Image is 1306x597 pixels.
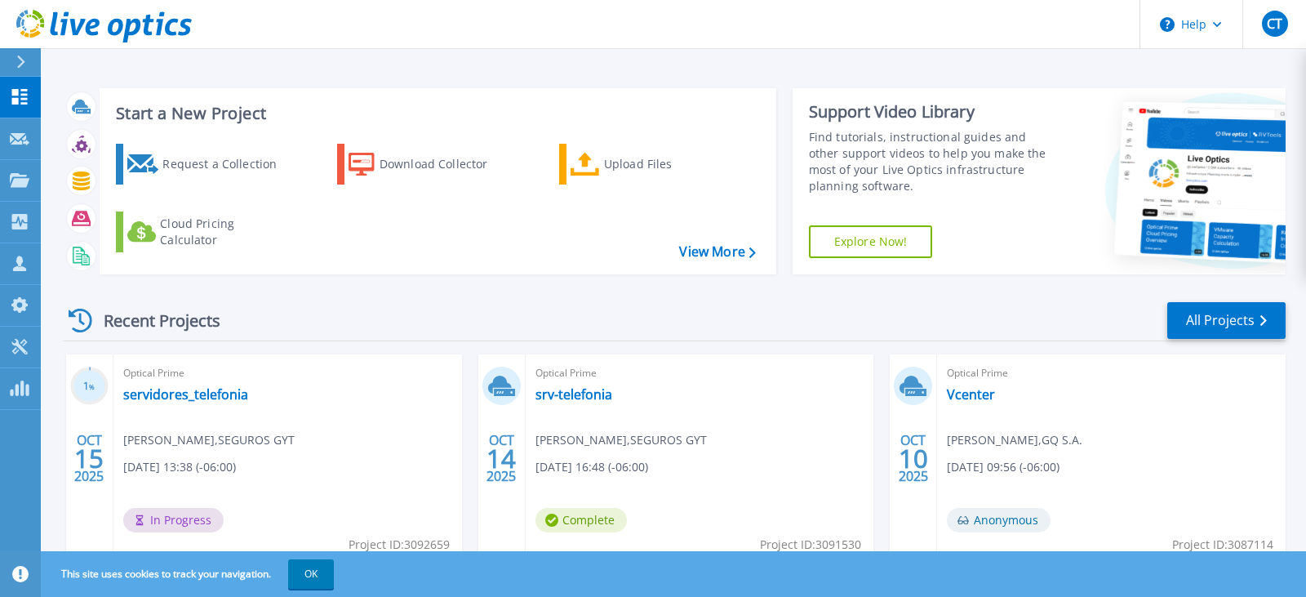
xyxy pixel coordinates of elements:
[123,458,236,476] span: [DATE] 13:38 (-06:00)
[1172,536,1273,554] span: Project ID: 3087114
[947,508,1051,532] span: Anonymous
[45,559,334,589] span: This site uses cookies to track your navigation.
[116,144,298,185] a: Request a Collection
[809,101,1057,123] div: Support Video Library
[123,431,295,449] span: [PERSON_NAME] , SEGUROS GYT
[162,148,293,180] div: Request a Collection
[809,129,1057,194] div: Find tutorials, instructional guides and other support videos to help you make the most of your L...
[123,364,452,382] span: Optical Prime
[947,431,1082,449] span: [PERSON_NAME] , GQ S.A.
[559,144,741,185] a: Upload Files
[1267,17,1282,30] span: CT
[947,386,995,403] a: Vcenter
[947,458,1059,476] span: [DATE] 09:56 (-06:00)
[809,225,933,258] a: Explore Now!
[535,386,612,403] a: srv-telefonia
[89,382,95,391] span: %
[380,148,510,180] div: Download Collector
[486,452,516,466] span: 14
[947,364,1276,382] span: Optical Prime
[74,452,104,466] span: 15
[70,377,109,396] h3: 1
[535,458,648,476] span: [DATE] 16:48 (-06:00)
[679,244,755,260] a: View More
[349,536,450,554] span: Project ID: 3092659
[486,429,517,488] div: OCT 2025
[535,431,707,449] span: [PERSON_NAME] , SEGUROS GYT
[73,429,104,488] div: OCT 2025
[760,536,861,554] span: Project ID: 3091530
[123,386,248,403] a: servidores_telefonia
[604,148,735,180] div: Upload Files
[898,429,929,488] div: OCT 2025
[337,144,519,185] a: Download Collector
[1167,302,1286,339] a: All Projects
[116,105,755,123] h3: Start a New Project
[288,559,334,589] button: OK
[535,508,627,532] span: Complete
[116,212,298,252] a: Cloud Pricing Calculator
[160,216,291,248] div: Cloud Pricing Calculator
[123,508,224,532] span: In Progress
[899,452,928,466] span: 10
[63,301,242,341] div: Recent Projects
[535,364,864,382] span: Optical Prime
